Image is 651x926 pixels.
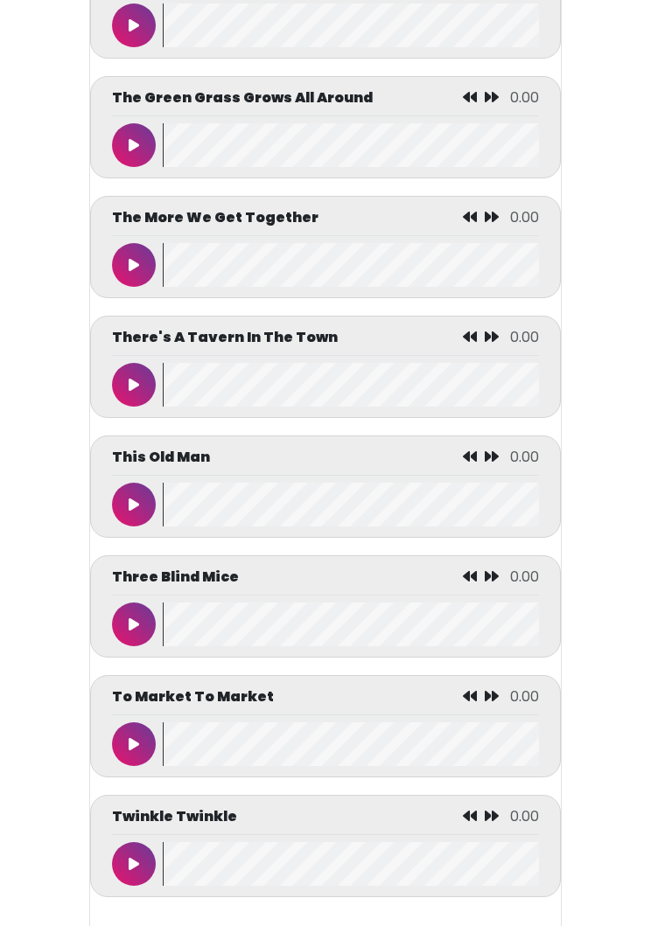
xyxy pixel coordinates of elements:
p: The More We Get Together [112,208,318,229]
p: Three Blind Mice [112,567,239,588]
p: Twinkle Twinkle [112,807,237,828]
span: 0.00 [510,88,539,108]
p: To Market To Market [112,687,274,708]
span: 0.00 [510,448,539,468]
span: 0.00 [510,567,539,588]
p: The Green Grass Grows All Around [112,88,373,109]
span: 0.00 [510,328,539,348]
p: This Old Man [112,448,210,469]
span: 0.00 [510,687,539,707]
span: 0.00 [510,807,539,827]
p: There's A Tavern In The Town [112,328,338,349]
span: 0.00 [510,208,539,228]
